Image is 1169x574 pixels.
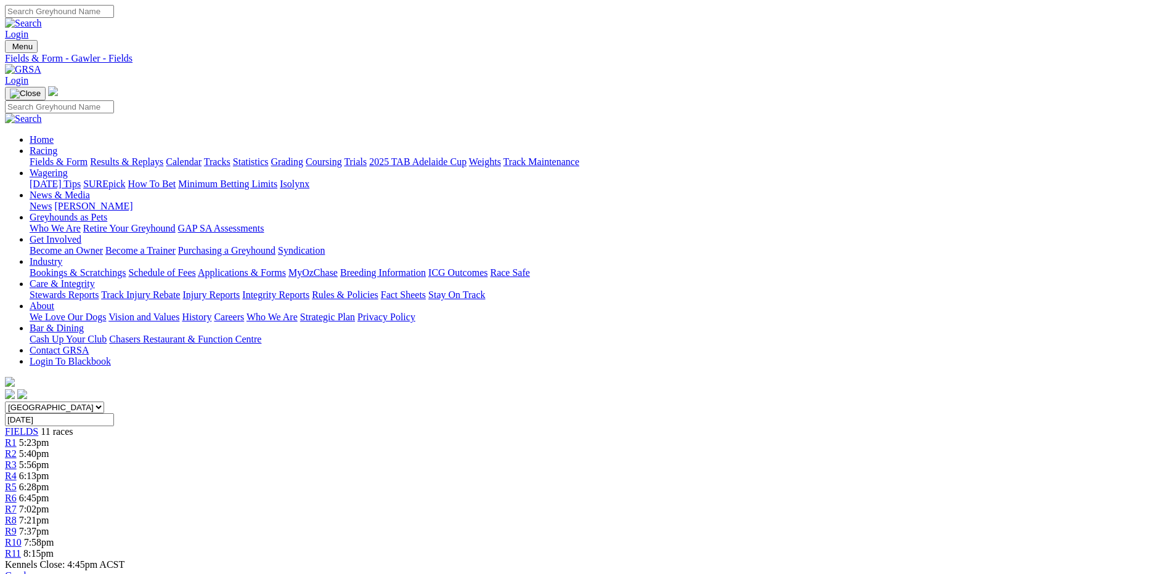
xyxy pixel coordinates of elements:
span: 7:21pm [19,515,49,525]
span: R11 [5,548,21,559]
a: R2 [5,448,17,459]
span: 7:37pm [19,526,49,536]
a: Contact GRSA [30,345,89,355]
a: Strategic Plan [300,312,355,322]
img: Close [10,89,41,99]
a: Login To Blackbook [30,356,111,366]
img: twitter.svg [17,389,27,399]
a: Bookings & Scratchings [30,267,126,278]
div: Racing [30,156,1164,168]
a: 2025 TAB Adelaide Cup [369,156,466,167]
input: Search [5,5,114,18]
a: Vision and Values [108,312,179,322]
div: About [30,312,1164,323]
a: ICG Outcomes [428,267,487,278]
a: R6 [5,493,17,503]
a: R1 [5,437,17,448]
div: Care & Integrity [30,289,1164,301]
button: Toggle navigation [5,40,38,53]
a: Purchasing a Greyhound [178,245,275,256]
span: Kennels Close: 4:45pm ACST [5,559,124,570]
a: Industry [30,256,62,267]
span: FIELDS [5,426,38,437]
a: Become a Trainer [105,245,176,256]
div: Greyhounds as Pets [30,223,1164,234]
a: Who We Are [30,223,81,233]
input: Select date [5,413,114,426]
span: 7:58pm [24,537,54,548]
a: Careers [214,312,244,322]
span: 6:28pm [19,482,49,492]
a: Retire Your Greyhound [83,223,176,233]
a: Become an Owner [30,245,103,256]
a: Greyhounds as Pets [30,212,107,222]
a: Wagering [30,168,68,178]
a: Rules & Policies [312,289,378,300]
a: Integrity Reports [242,289,309,300]
img: facebook.svg [5,389,15,399]
a: R4 [5,471,17,481]
a: Results & Replays [90,156,163,167]
a: Trials [344,156,367,167]
a: Schedule of Fees [128,267,195,278]
a: Statistics [233,156,269,167]
a: Minimum Betting Limits [178,179,277,189]
a: Bar & Dining [30,323,84,333]
span: 8:15pm [23,548,54,559]
a: Cash Up Your Club [30,334,107,344]
span: R9 [5,526,17,536]
a: Login [5,75,28,86]
a: Stewards Reports [30,289,99,300]
a: We Love Our Dogs [30,312,106,322]
a: Tracks [204,156,230,167]
a: Privacy Policy [357,312,415,322]
div: Fields & Form - Gawler - Fields [5,53,1164,64]
a: About [30,301,54,311]
img: Search [5,113,42,124]
a: Race Safe [490,267,529,278]
a: MyOzChase [288,267,338,278]
a: [PERSON_NAME] [54,201,132,211]
span: 5:56pm [19,459,49,470]
span: R3 [5,459,17,470]
a: Get Involved [30,234,81,245]
a: GAP SA Assessments [178,223,264,233]
a: Home [30,134,54,145]
a: Fields & Form [30,156,88,167]
a: R10 [5,537,22,548]
a: R5 [5,482,17,492]
span: 5:23pm [19,437,49,448]
div: Industry [30,267,1164,278]
a: News [30,201,52,211]
span: 5:40pm [19,448,49,459]
a: Care & Integrity [30,278,95,289]
div: Get Involved [30,245,1164,256]
button: Toggle navigation [5,87,46,100]
a: Chasers Restaurant & Function Centre [109,334,261,344]
img: logo-grsa-white.png [48,86,58,96]
a: R8 [5,515,17,525]
a: Coursing [306,156,342,167]
input: Search [5,100,114,113]
div: News & Media [30,201,1164,212]
div: Bar & Dining [30,334,1164,345]
a: SUREpick [83,179,125,189]
img: Search [5,18,42,29]
a: Breeding Information [340,267,426,278]
span: 6:13pm [19,471,49,481]
a: Stay On Track [428,289,485,300]
span: 6:45pm [19,493,49,503]
a: Applications & Forms [198,267,286,278]
span: 11 races [41,426,73,437]
a: Track Maintenance [503,156,579,167]
a: Weights [469,156,501,167]
a: Syndication [278,245,325,256]
span: 7:02pm [19,504,49,514]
